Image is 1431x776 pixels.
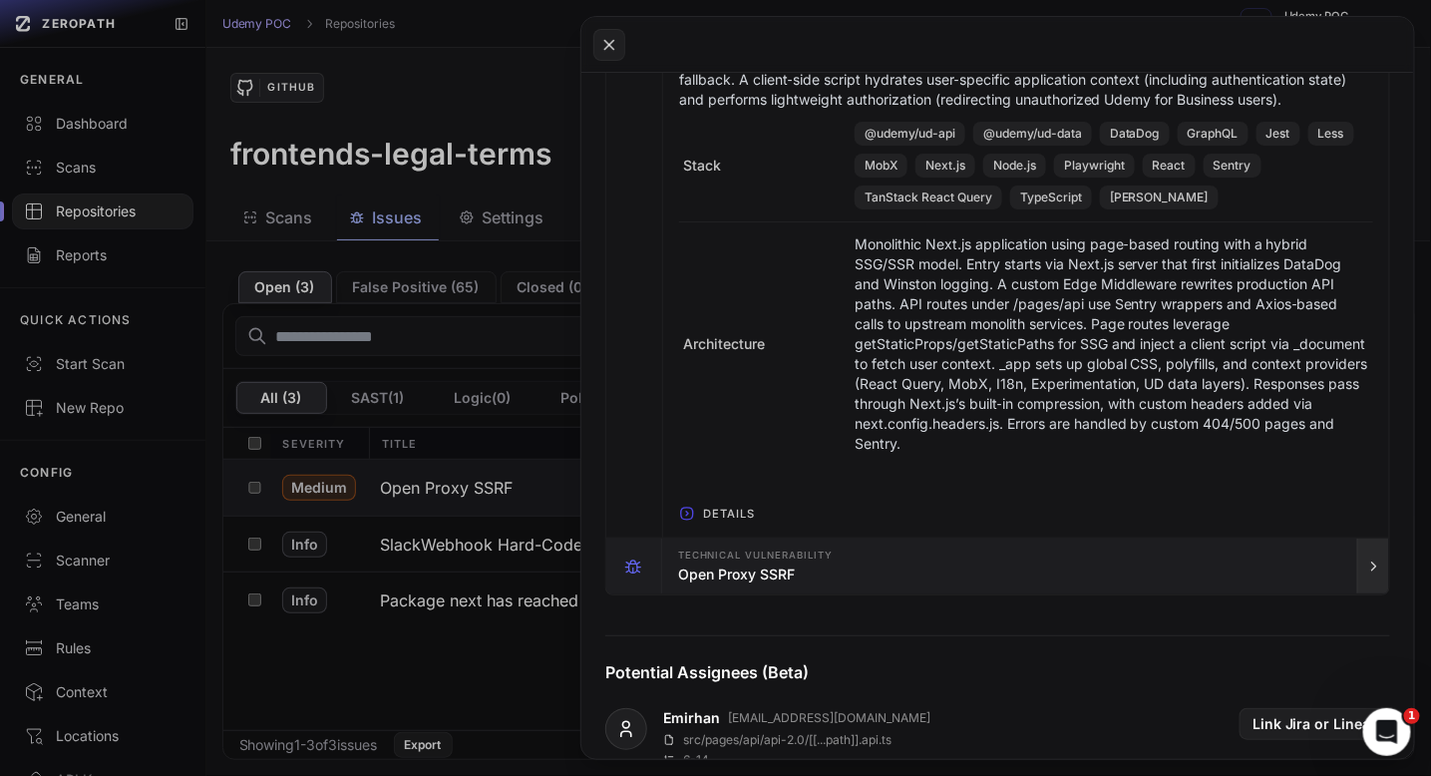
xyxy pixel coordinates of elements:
span: Technical Vulnerability [678,551,833,561]
a: Emirhan [663,708,720,728]
p: [EMAIL_ADDRESS][DOMAIN_NAME] [728,710,930,726]
iframe: Intercom live chat [1363,708,1411,756]
button: Details [663,498,1389,530]
button: Technical Vulnerability Open Proxy SSRF [606,539,1389,594]
h3: Open Proxy SSRF [678,565,795,584]
button: Link Jira or Linear [1240,708,1390,740]
h4: Potential Assignees (Beta) [605,660,1390,684]
span: Architecture [683,334,765,354]
span: 1 [1404,708,1420,724]
span: Details [695,498,764,530]
p: 6 - 14 [683,752,709,768]
p: src/pages/api/api-2.0/[[...path]].api.ts [683,732,892,748]
p: Monolithic Next.js application using page‐based routing with a hybrid SSG/SSR model. Entry starts... [855,234,1369,454]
